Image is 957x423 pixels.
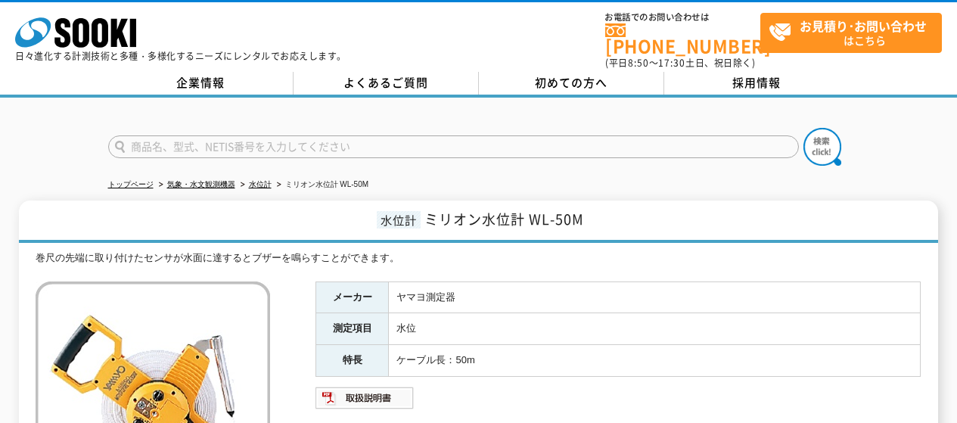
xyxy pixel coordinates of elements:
span: 17:30 [658,56,685,70]
span: 8:50 [628,56,649,70]
span: はこちら [769,14,941,51]
a: 水位計 [249,180,272,188]
strong: お見積り･お問い合わせ [800,17,927,35]
a: 企業情報 [108,72,294,95]
th: メーカー [316,281,389,313]
a: 初めての方へ [479,72,664,95]
th: 測定項目 [316,313,389,345]
span: ミリオン水位計 WL-50M [424,209,584,229]
input: 商品名、型式、NETIS番号を入力してください [108,135,799,158]
a: [PHONE_NUMBER] [605,23,760,54]
span: お電話でのお問い合わせは [605,13,760,22]
td: 水位 [389,313,921,345]
td: ケーブル長：50m [389,345,921,377]
div: 巻尺の先端に取り付けたセンサが水面に達するとブザーを鳴らすことができます。 [36,250,921,266]
span: 初めての方へ [535,74,607,91]
img: btn_search.png [803,128,841,166]
span: (平日 ～ 土日、祝日除く) [605,56,755,70]
span: 水位計 [377,211,421,229]
a: 気象・水文観測機器 [167,180,235,188]
a: 取扱説明書 [315,396,415,407]
img: 取扱説明書 [315,386,415,410]
a: 採用情報 [664,72,850,95]
a: トップページ [108,180,154,188]
li: ミリオン水位計 WL-50M [274,177,369,193]
p: 日々進化する計測技術と多種・多様化するニーズにレンタルでお応えします。 [15,51,346,61]
td: ヤマヨ測定器 [389,281,921,313]
a: よくあるご質問 [294,72,479,95]
a: お見積り･お問い合わせはこちら [760,13,942,53]
th: 特長 [316,345,389,377]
